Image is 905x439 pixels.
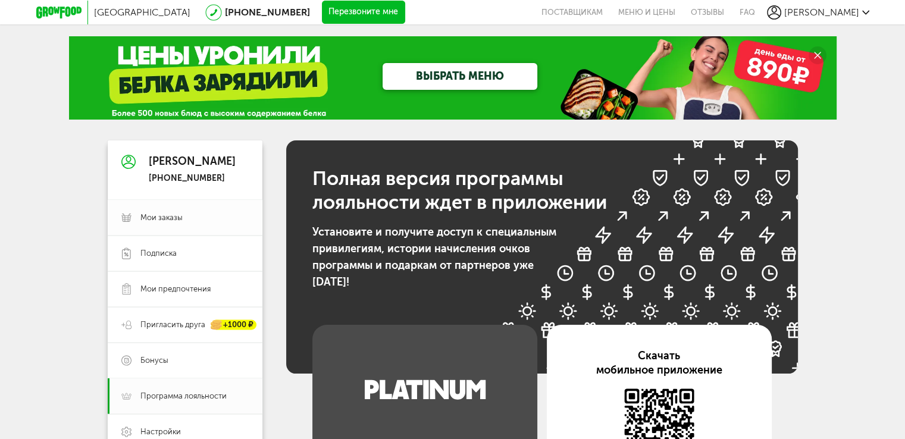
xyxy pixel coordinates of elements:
a: Бонусы [108,343,262,378]
span: Мои предпочтения [140,284,211,294]
a: Подписка [108,236,262,271]
p: Установите и получите доступ к специальным привилегиям, истории начисления очков программы и пода... [312,224,572,290]
span: [PERSON_NAME] [784,7,859,18]
a: Программа лояльности [108,378,262,414]
button: Перезвоните мне [322,1,405,24]
span: Пригласить друга [140,319,205,330]
a: Мои предпочтения [108,271,262,307]
span: Программа лояльности [140,391,227,402]
span: Бонусы [140,355,168,366]
span: [GEOGRAPHIC_DATA] [94,7,190,18]
span: Скачать мобильное приложение [596,349,722,377]
div: [PHONE_NUMBER] [149,173,236,184]
span: Мои заказы [140,212,183,223]
h1: Полная версия программы лояльности ждет в приложении [312,167,643,214]
div: +1000 ₽ [211,320,256,330]
img: бонусы GrowFood [491,140,814,374]
span: Подписка [140,248,177,259]
a: Пригласить друга +1000 ₽ [108,307,262,343]
a: [PHONE_NUMBER] [225,7,310,18]
div: [PERSON_NAME] [149,156,236,168]
a: Мои заказы [108,200,262,236]
a: ВЫБРАТЬ МЕНЮ [383,63,537,90]
span: Настройки [140,427,181,437]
